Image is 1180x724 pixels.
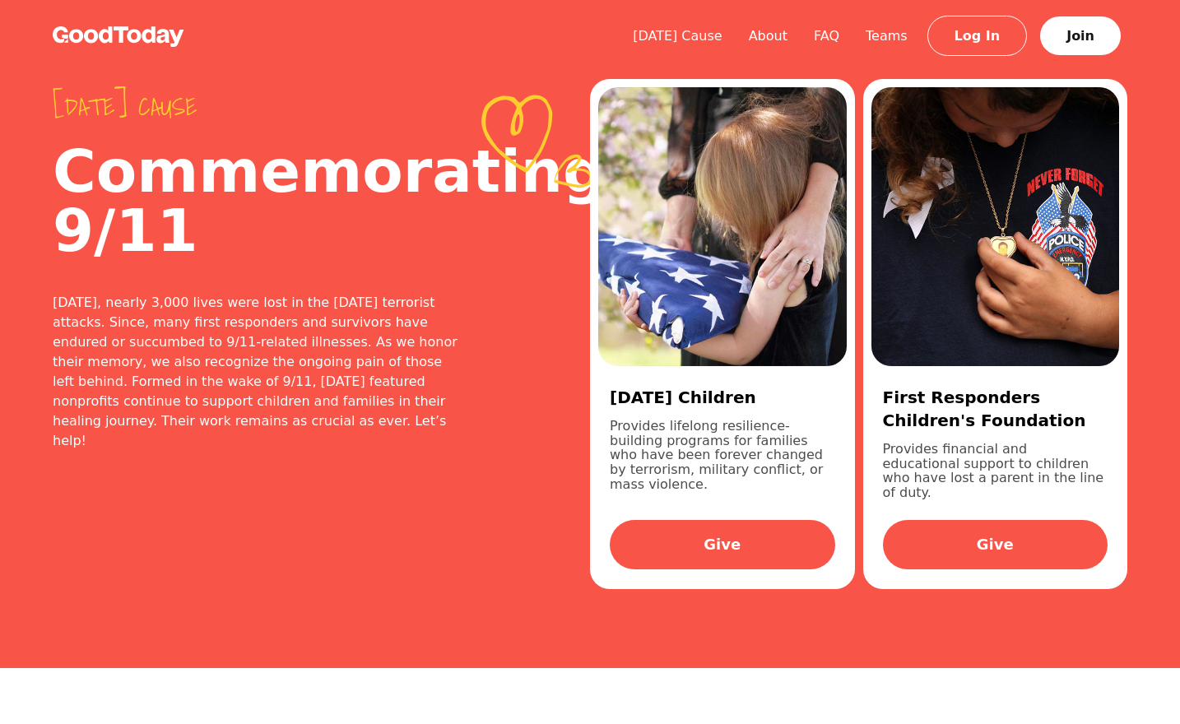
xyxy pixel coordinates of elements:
[871,87,1120,366] img: 3b6ac92f-fefd-45dd-b910-a1fb450b1471.jpg
[883,520,1108,569] a: Give
[610,419,835,499] p: Provides lifelong resilience-building programs for families who have been forever changed by terr...
[53,293,458,451] div: [DATE], nearly 3,000 lives were lost in the [DATE] terrorist attacks. Since, many first responder...
[620,28,736,44] a: [DATE] Cause
[610,386,835,409] h3: [DATE] Children
[53,142,458,260] h2: Commemorating 9/11
[736,28,801,44] a: About
[598,87,847,366] img: 8da9fd21-0f83-403d-b11e-5d3aa2db8961.jpg
[852,28,921,44] a: Teams
[1040,16,1121,55] a: Join
[927,16,1028,56] a: Log In
[883,386,1108,432] h3: First Responders Children's Foundation
[53,26,184,47] img: GoodToday
[610,520,835,569] a: Give
[801,28,852,44] a: FAQ
[53,92,458,122] span: [DATE] cause
[883,442,1108,499] p: Provides financial and educational support to children who have lost a parent in the line of duty.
